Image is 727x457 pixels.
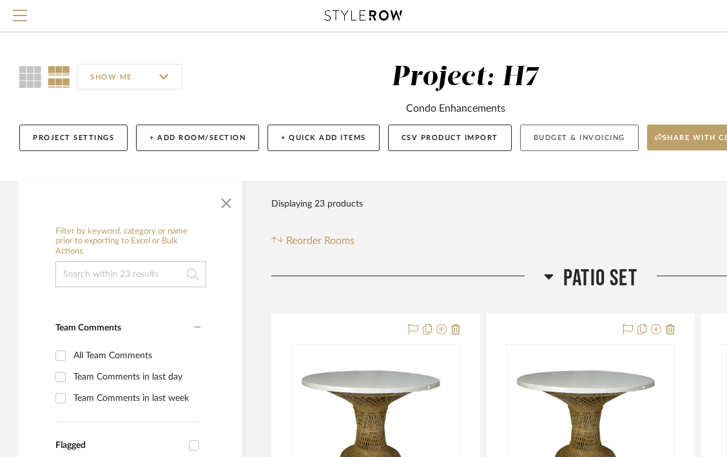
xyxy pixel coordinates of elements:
[406,101,505,116] div: Condo Enhancements
[55,323,121,332] span: Team Comments
[55,261,206,287] input: Search within 23 results
[55,227,206,257] h6: Filter by keyword, category or name prior to exporting to Excel or Bulk Actions
[563,265,637,292] span: Patio Set
[213,188,239,214] button: Close
[271,191,363,217] div: Displaying 23 products
[73,388,197,409] div: Team Comments in last week
[271,233,354,249] button: Reorder Rooms
[73,367,197,387] div: Team Comments in last day
[136,125,259,151] button: + Add Room/Section
[388,125,512,151] button: CSV Product Import
[520,125,639,151] button: Budget & Invoicing
[73,345,197,366] div: All Team Comments
[267,125,380,151] button: + Quick Add Items
[19,125,128,151] button: Project Settings
[391,64,538,91] div: Project: H7
[286,233,354,249] span: Reorder Rooms
[55,440,182,451] div: Flagged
